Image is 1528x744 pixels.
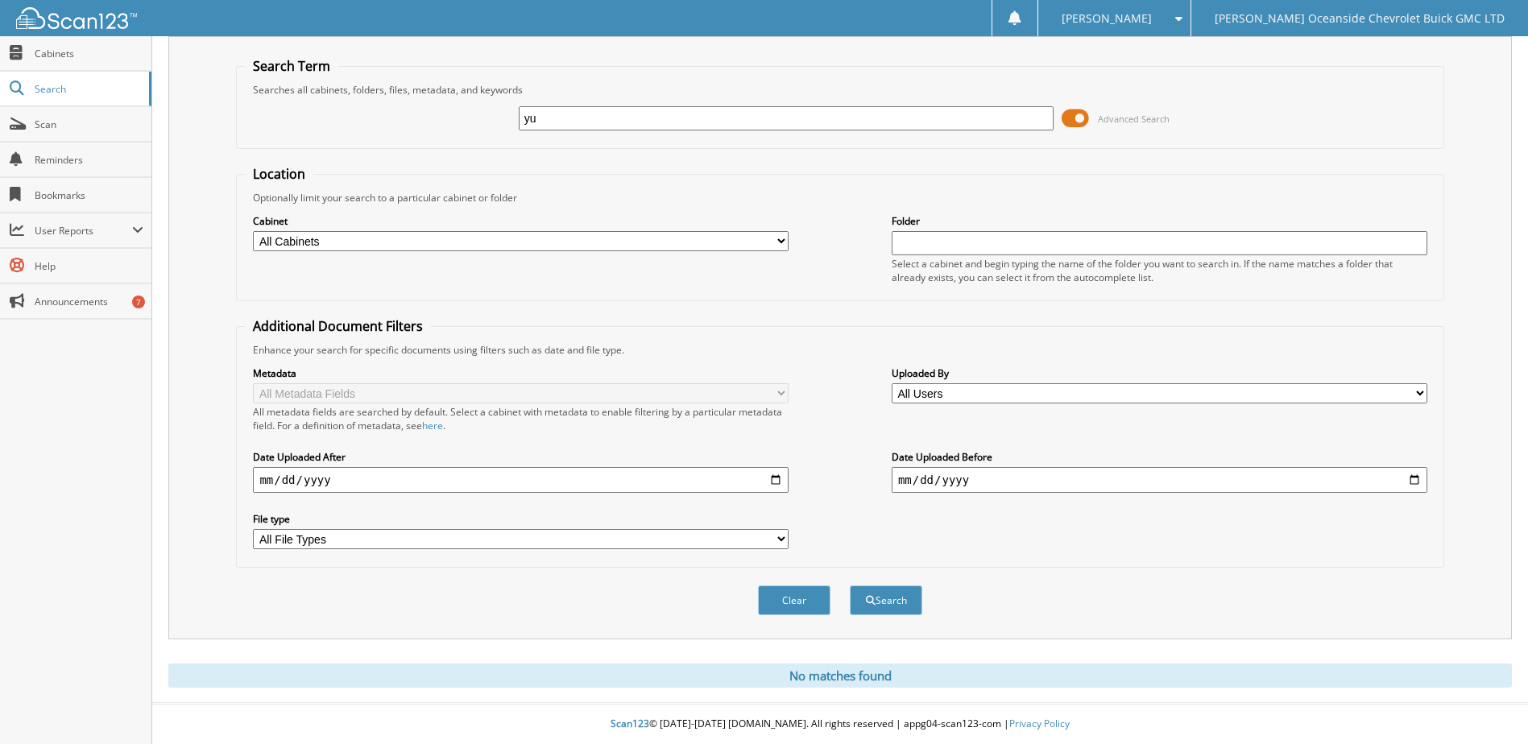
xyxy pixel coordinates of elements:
[35,118,143,131] span: Scan
[1062,14,1152,23] span: [PERSON_NAME]
[35,188,143,202] span: Bookmarks
[35,47,143,60] span: Cabinets
[253,467,789,493] input: start
[245,191,1435,205] div: Optionally limit your search to a particular cabinet or folder
[35,224,132,238] span: User Reports
[35,295,143,308] span: Announcements
[168,663,1512,688] div: No matches found
[253,512,789,526] label: File type
[892,467,1427,493] input: end
[245,165,313,183] legend: Location
[1447,667,1528,744] iframe: Chat Widget
[245,57,338,75] legend: Search Term
[1215,14,1505,23] span: [PERSON_NAME] Oceanside Chevrolet Buick GMC LTD
[892,366,1427,380] label: Uploaded By
[132,296,145,308] div: 7
[253,450,789,464] label: Date Uploaded After
[253,214,789,228] label: Cabinet
[245,317,431,335] legend: Additional Document Filters
[422,419,443,432] a: here
[152,705,1528,744] div: © [DATE]-[DATE] [DOMAIN_NAME]. All rights reserved | appg04-scan123-com |
[16,7,137,29] img: scan123-logo-white.svg
[35,82,141,96] span: Search
[35,153,143,167] span: Reminders
[850,585,922,615] button: Search
[253,405,789,432] div: All metadata fields are searched by default. Select a cabinet with metadata to enable filtering b...
[892,257,1427,284] div: Select a cabinet and begin typing the name of the folder you want to search in. If the name match...
[611,717,649,730] span: Scan123
[1009,717,1070,730] a: Privacy Policy
[253,366,789,380] label: Metadata
[245,343,1435,357] div: Enhance your search for specific documents using filters such as date and file type.
[35,259,143,273] span: Help
[892,214,1427,228] label: Folder
[245,83,1435,97] div: Searches all cabinets, folders, files, metadata, and keywords
[1098,113,1170,125] span: Advanced Search
[758,585,830,615] button: Clear
[892,450,1427,464] label: Date Uploaded Before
